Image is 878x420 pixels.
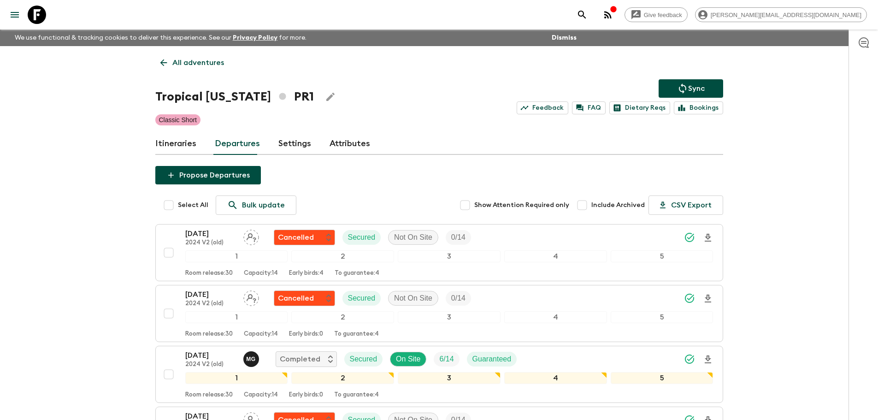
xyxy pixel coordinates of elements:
span: Assign pack leader [243,232,259,240]
p: Not On Site [394,293,432,304]
a: Privacy Policy [233,35,277,41]
p: 2024 V2 (old) [185,300,236,308]
div: Trip Fill [446,230,471,245]
h1: Tropical [US_STATE] PR1 [155,88,314,106]
p: 2024 V2 (old) [185,239,236,247]
div: Secured [344,352,383,367]
div: 2 [291,311,394,323]
p: Not On Site [394,232,432,243]
div: On Site [390,352,426,367]
p: Secured [348,293,376,304]
span: Show Attention Required only [474,201,569,210]
p: Capacity: 14 [244,331,278,338]
p: Early birds: 0 [289,391,323,399]
button: [DATE]2024 V2 (old)Melido GrullonCompletedSecuredOn SiteTrip FillGuaranteed12345Room release:30Ca... [155,346,723,403]
div: Trip Fill [434,352,459,367]
div: Trip Fill [446,291,471,306]
div: 5 [611,250,713,262]
span: Select All [178,201,208,210]
button: [DATE]2024 V2 (old)Assign pack leaderFlash Pack cancellationSecuredNot On SiteTrip Fill12345Room ... [155,285,723,342]
div: Secured [342,230,381,245]
a: Departures [215,133,260,155]
div: 5 [611,311,713,323]
p: 0 / 14 [451,232,466,243]
p: Early birds: 0 [289,331,323,338]
p: 0 / 14 [451,293,466,304]
span: Include Archived [591,201,645,210]
p: Room release: 30 [185,270,233,277]
div: 4 [504,372,607,384]
p: Early birds: 4 [289,270,324,277]
a: All adventures [155,53,229,72]
p: Cancelled [278,293,314,304]
p: Completed [280,354,320,365]
button: Propose Departures [155,166,261,184]
svg: Synced Successfully [684,293,695,304]
p: Secured [350,354,377,365]
p: To guarantee: 4 [334,391,379,399]
div: 2 [291,372,394,384]
p: Room release: 30 [185,331,233,338]
button: CSV Export [648,195,723,215]
p: Cancelled [278,232,314,243]
span: Give feedback [639,12,687,18]
p: Sync [688,83,705,94]
a: Bookings [674,101,723,114]
span: Assign pack leader [243,293,259,301]
p: Guaranteed [472,354,512,365]
a: Give feedback [625,7,688,22]
a: Settings [278,133,311,155]
a: Itineraries [155,133,196,155]
span: Melido Grullon [243,354,261,361]
p: [DATE] [185,289,236,300]
p: Capacity: 14 [244,270,278,277]
div: 4 [504,250,607,262]
button: Edit Adventure Title [321,88,340,106]
div: Not On Site [388,291,438,306]
svg: Download Onboarding [702,232,713,243]
div: 3 [398,372,501,384]
a: Attributes [330,133,370,155]
p: Classic Short [159,115,197,124]
div: 1 [185,250,288,262]
p: 2024 V2 (old) [185,361,236,368]
p: To guarantee: 4 [335,270,379,277]
div: Secured [342,291,381,306]
a: FAQ [572,101,606,114]
a: Bulk update [216,195,296,215]
p: All adventures [172,57,224,68]
p: Bulk update [242,200,285,211]
p: Secured [348,232,376,243]
div: 1 [185,311,288,323]
button: search adventures [573,6,591,24]
div: 2 [291,250,394,262]
div: 3 [398,311,501,323]
a: Dietary Reqs [609,101,670,114]
p: 6 / 14 [439,354,454,365]
div: Not On Site [388,230,438,245]
a: Feedback [517,101,568,114]
div: 1 [185,372,288,384]
span: [PERSON_NAME][EMAIL_ADDRESS][DOMAIN_NAME] [706,12,866,18]
button: Dismiss [549,31,579,44]
p: [DATE] [185,350,236,361]
div: Flash Pack cancellation [274,230,335,245]
p: On Site [396,354,420,365]
svg: Download Onboarding [702,293,713,304]
div: [PERSON_NAME][EMAIL_ADDRESS][DOMAIN_NAME] [695,7,867,22]
button: Sync adventure departures to the booking engine [659,79,723,98]
div: Flash Pack cancellation [274,290,335,306]
div: 4 [504,311,607,323]
button: menu [6,6,24,24]
svg: Synced Successfully [684,354,695,365]
svg: Synced Successfully [684,232,695,243]
p: Room release: 30 [185,391,233,399]
svg: Download Onboarding [702,354,713,365]
p: To guarantee: 4 [334,331,379,338]
p: Capacity: 14 [244,391,278,399]
p: [DATE] [185,228,236,239]
p: We use functional & tracking cookies to deliver this experience. See our for more. [11,30,310,46]
button: [DATE]2024 V2 (old)Assign pack leaderFlash Pack cancellationSecuredNot On SiteTrip Fill12345Room ... [155,224,723,281]
div: 5 [611,372,713,384]
div: 3 [398,250,501,262]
